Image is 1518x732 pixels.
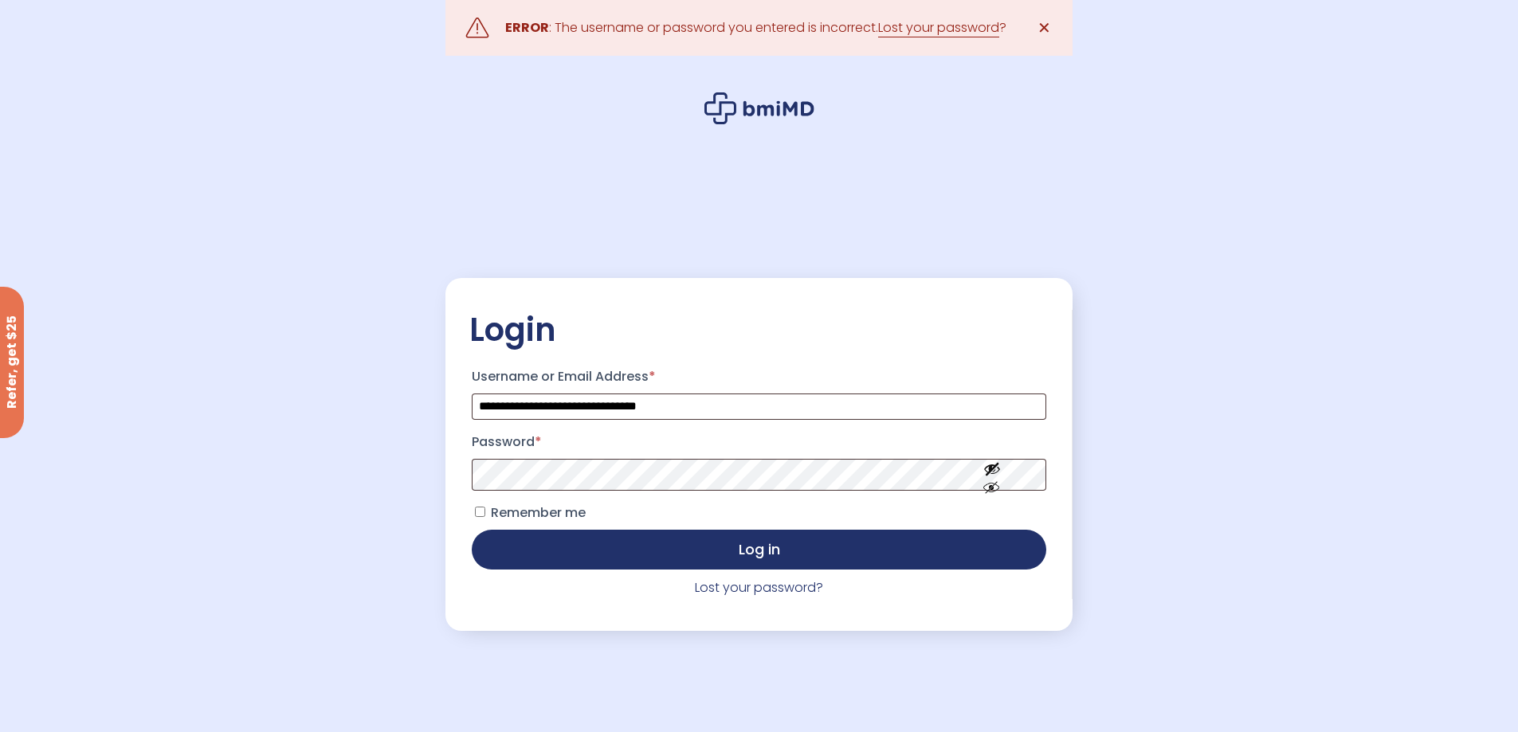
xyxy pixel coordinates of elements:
[491,503,586,522] span: Remember me
[947,447,1037,502] button: Show password
[505,18,549,37] strong: ERROR
[475,507,485,517] input: Remember me
[472,530,1045,570] button: Log in
[472,429,1045,455] label: Password
[505,17,1006,39] div: : The username or password you entered is incorrect. ?
[1037,17,1051,39] span: ✕
[1029,12,1061,44] a: ✕
[472,364,1045,389] label: Username or Email Address
[878,18,999,37] a: Lost your password
[469,310,1048,350] h2: Login
[695,578,823,597] a: Lost your password?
